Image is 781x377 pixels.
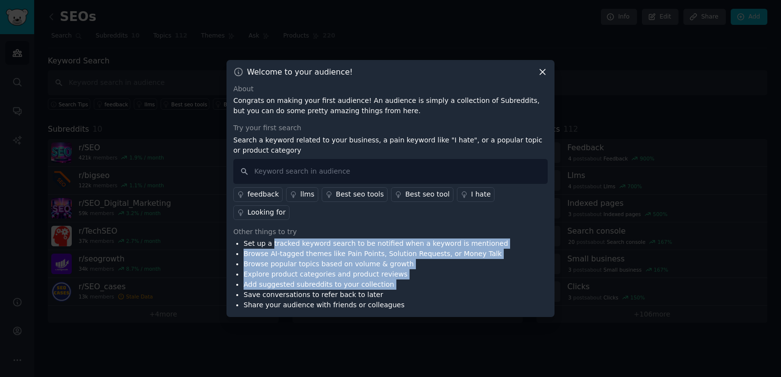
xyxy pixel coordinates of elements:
div: Best seo tool [405,189,450,199]
h3: Welcome to your audience! [247,67,353,77]
div: Best seo tools [336,189,384,199]
a: I hate [457,187,494,202]
li: Share your audience with friends or colleagues [244,300,508,310]
div: About [233,84,548,94]
div: I hate [471,189,491,199]
li: Add suggested subreddits to your collection [244,279,508,290]
li: Save conversations to refer back to later [244,290,508,300]
div: feedback [247,189,279,199]
li: Set up a tracked keyword search to be notified when a keyword is mentioned [244,238,508,249]
div: llms [300,189,314,199]
a: Best seo tools [322,187,388,202]
a: llms [286,187,318,202]
p: Congrats on making your first audience! An audience is simply a collection of Subreddits, but you... [233,96,548,116]
div: Looking for [247,207,286,218]
li: Explore product categories and product reviews [244,269,508,279]
div: Other things to try [233,227,548,237]
li: Browse AI-tagged themes like Pain Points, Solution Requests, or Money Talk [244,249,508,259]
input: Keyword search in audience [233,159,548,184]
a: Looking for [233,205,289,220]
div: Try your first search [233,123,548,133]
a: feedback [233,187,283,202]
p: Search a keyword related to your business, a pain keyword like "I hate", or a popular topic or pr... [233,135,548,156]
a: Best seo tool [391,187,453,202]
li: Browse popular topics based on volume & growth [244,259,508,269]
